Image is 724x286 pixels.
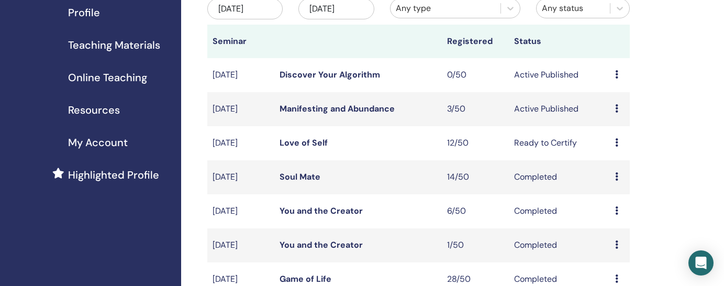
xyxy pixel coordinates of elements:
span: Highlighted Profile [68,167,159,183]
a: Discover Your Algorithm [280,69,380,80]
td: 6/50 [442,194,509,228]
a: You and the Creator [280,205,363,216]
span: Teaching Materials [68,37,160,53]
td: Completed [509,194,609,228]
td: [DATE] [207,194,274,228]
td: Active Published [509,92,609,126]
td: 14/50 [442,160,509,194]
td: [DATE] [207,58,274,92]
span: My Account [68,135,128,150]
span: Online Teaching [68,70,147,85]
th: Status [509,25,609,58]
td: Completed [509,228,609,262]
a: Game of Life [280,273,331,284]
td: 0/50 [442,58,509,92]
td: Ready to Certify [509,126,609,160]
td: [DATE] [207,92,274,126]
span: Profile [68,5,100,20]
div: Any type [396,2,495,15]
td: 3/50 [442,92,509,126]
td: [DATE] [207,228,274,262]
a: You and the Creator [280,239,363,250]
div: Any status [542,2,605,15]
span: Resources [68,102,120,118]
td: 1/50 [442,228,509,262]
a: Soul Mate [280,171,320,182]
div: Open Intercom Messenger [688,250,714,276]
th: Seminar [207,25,274,58]
td: [DATE] [207,126,274,160]
td: Active Published [509,58,609,92]
a: Love of Self [280,137,328,148]
th: Registered [442,25,509,58]
td: [DATE] [207,160,274,194]
td: Completed [509,160,609,194]
a: Manifesting and Abundance [280,103,395,114]
td: 12/50 [442,126,509,160]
